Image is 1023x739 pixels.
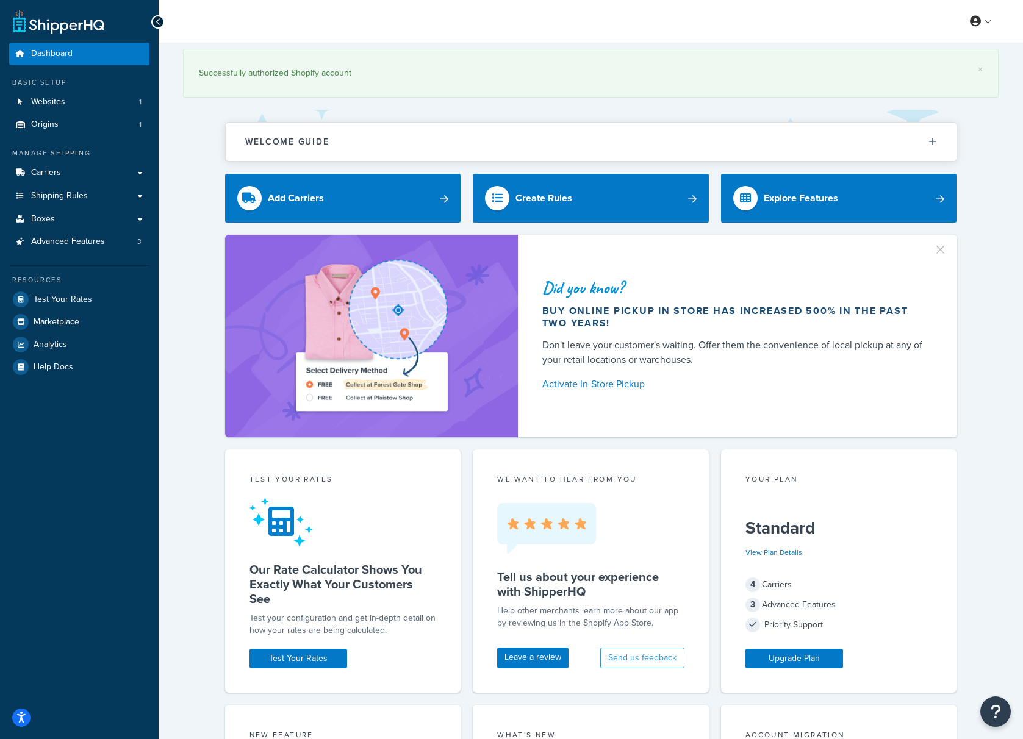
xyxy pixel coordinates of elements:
span: Test Your Rates [34,295,92,305]
span: 1 [139,120,142,130]
span: Websites [31,97,65,107]
div: Priority Support [745,616,933,634]
span: Advanced Features [31,237,105,247]
div: Test your rates [249,474,437,488]
span: 4 [745,577,760,592]
span: Marketplace [34,317,79,327]
a: Analytics [9,334,149,355]
span: Dashboard [31,49,73,59]
a: Help Docs [9,356,149,378]
p: Help other merchants learn more about our app by reviewing us in the Shopify App Store. [497,605,684,629]
a: Carriers [9,162,149,184]
div: Did you know? [542,279,928,296]
a: Advanced Features3 [9,230,149,253]
span: 3 [137,237,142,247]
a: Boxes [9,208,149,230]
div: Basic Setup [9,77,149,88]
div: Don't leave your customer's waiting. Offer them the convenience of local pickup at any of your re... [542,338,928,367]
button: Open Resource Center [980,696,1011,727]
a: Test Your Rates [249,649,347,668]
a: Create Rules [473,174,709,223]
a: View Plan Details [745,547,802,558]
a: Dashboard [9,43,149,65]
span: Origins [31,120,59,130]
div: Advanced Features [745,596,933,613]
li: Origins [9,113,149,136]
a: Upgrade Plan [745,649,843,668]
a: Origins1 [9,113,149,136]
a: Marketplace [9,311,149,333]
p: we want to hear from you [497,474,684,485]
a: Shipping Rules [9,185,149,207]
span: Help Docs [34,362,73,373]
div: Create Rules [515,190,572,207]
a: × [978,65,983,74]
button: Send us feedback [600,648,684,668]
div: Successfully authorized Shopify account [199,65,983,82]
div: Add Carriers [268,190,324,207]
li: Advanced Features [9,230,149,253]
a: Activate In-Store Pickup [542,376,928,393]
img: ad-shirt-map-b0359fc47e01cab431d101c4b569394f6a03f54285957d908178d52f29eb9668.png [261,253,482,419]
h5: Our Rate Calculator Shows You Exactly What Your Customers See [249,562,437,606]
li: Websites [9,91,149,113]
span: Carriers [31,168,61,178]
div: Resources [9,275,149,285]
a: Add Carriers [225,174,461,223]
a: Leave a review [497,648,569,668]
div: Explore Features [764,190,838,207]
span: Shipping Rules [31,191,88,201]
a: Test Your Rates [9,288,149,310]
div: Your Plan [745,474,933,488]
h5: Tell us about your experience with ShipperHQ [497,569,684,599]
a: Websites1 [9,91,149,113]
div: Buy online pickup in store has increased 500% in the past two years! [542,305,928,329]
span: 3 [745,598,760,612]
div: Test your configuration and get in-depth detail on how your rates are being calculated. [249,612,437,637]
span: Boxes [31,214,55,224]
h5: Standard [745,518,933,538]
h2: Welcome Guide [245,137,329,146]
div: Manage Shipping [9,148,149,159]
span: Analytics [34,340,67,350]
div: Carriers [745,576,933,593]
button: Welcome Guide [226,123,957,161]
span: 1 [139,97,142,107]
a: Explore Features [721,174,957,223]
